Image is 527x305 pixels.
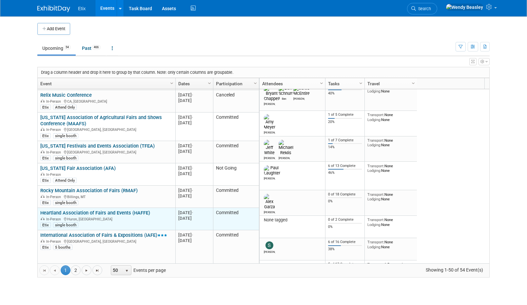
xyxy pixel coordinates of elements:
[213,186,259,208] td: Committed
[207,81,212,86] span: Column Settings
[178,120,210,126] div: [DATE]
[262,217,323,223] div: None tagged
[111,266,122,275] span: 50
[367,112,415,122] div: None None
[328,171,362,175] div: 46%
[40,178,51,183] div: Etix
[178,193,210,199] div: [DATE]
[446,4,483,11] img: Wendy Beasley
[264,210,275,214] div: Alex Garza
[40,92,92,98] a: Relix Music Conference
[328,120,362,124] div: 20%
[264,86,280,101] img: Bryant Chappell
[367,217,384,222] span: Transport:
[264,155,275,160] div: Jeff White
[367,245,381,249] span: Lodging:
[192,166,193,171] span: -
[178,114,210,120] div: [DATE]
[213,208,259,230] td: Committed
[264,249,275,254] div: scott sloyer
[213,163,259,186] td: Not Going
[367,112,384,117] span: Transport:
[169,81,174,86] span: Column Settings
[367,117,381,122] span: Lodging:
[367,164,415,173] div: None None
[178,78,209,89] a: Dates
[293,96,305,100] div: Jared McEntire
[178,210,210,215] div: [DATE]
[192,143,193,148] span: -
[178,215,210,221] div: [DATE]
[40,232,167,238] a: International Association of Fairs & Expositions (IAFE)
[253,81,258,86] span: Column Settings
[40,210,150,216] a: Heartland Association of Fairs and Events (HAFFE)
[41,195,45,198] img: In-Person Event
[319,81,324,86] span: Column Settings
[61,265,70,275] span: 1
[328,225,362,229] div: 0%
[367,89,381,93] span: Lodging:
[41,99,45,103] img: In-Person Event
[92,265,102,275] a: Go to the last page
[367,240,384,244] span: Transport:
[367,192,415,202] div: None None
[42,268,47,273] span: Go to the first page
[264,140,275,155] img: Jeff White
[40,238,172,244] div: [GEOGRAPHIC_DATA], [GEOGRAPHIC_DATA]
[264,176,275,180] div: Paul Laughter
[52,268,57,273] span: Go to the previous page
[279,140,293,155] img: Michael Reklis
[40,78,171,89] a: Event
[41,128,45,131] img: In-Person Event
[367,143,381,147] span: Lodging:
[216,78,255,89] a: Participation
[264,130,275,134] div: Amy Meyer
[37,42,76,54] a: Upcoming54
[40,216,172,222] div: Huron, [GEOGRAPHIC_DATA]
[178,232,210,238] div: [DATE]
[53,105,77,110] div: Attend Only
[328,145,362,150] div: 14%
[38,67,489,78] div: Drag a column header and drop it here to group by that column. Note: only certain columns are gro...
[178,188,210,193] div: [DATE]
[40,127,172,132] div: [GEOGRAPHIC_DATA], [GEOGRAPHIC_DATA]
[367,262,384,267] span: Transport:
[37,6,70,12] img: ExhibitDay
[53,222,78,228] div: single booth
[265,241,273,249] img: scott sloyer
[46,99,63,104] span: In-Person
[264,165,280,176] img: Paul Laughter
[178,149,210,154] div: [DATE]
[192,210,193,215] span: -
[279,86,293,96] img: Ben Schnurr
[71,265,81,275] a: 2
[367,197,381,201] span: Lodging:
[41,217,45,220] img: In-Person Event
[420,265,489,274] span: Showing 1-50 of 54 Event(s)
[252,78,259,88] a: Column Settings
[46,150,63,154] span: In-Person
[178,98,210,103] div: [DATE]
[53,178,77,183] div: Attend Only
[41,150,45,153] img: In-Person Event
[40,188,138,193] a: Rocky Mountain Association of Fairs (RMAF)
[40,155,51,161] div: Etix
[95,268,100,273] span: Go to the last page
[328,217,362,222] div: 0 of 2 Complete
[367,222,381,227] span: Lodging:
[367,138,415,148] div: None None
[213,141,259,163] td: Committed
[328,138,362,143] div: 1 of 7 Complete
[84,268,89,273] span: Go to the next page
[328,91,362,96] div: 40%
[46,173,63,177] span: In-Person
[41,239,45,243] img: In-Person Event
[192,233,193,237] span: -
[358,81,363,86] span: Column Settings
[411,81,416,86] span: Column Settings
[178,238,210,243] div: [DATE]
[262,78,321,89] a: Attendees
[40,245,51,250] div: Etix
[328,112,362,117] div: 1 of 5 Complete
[178,92,210,98] div: [DATE]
